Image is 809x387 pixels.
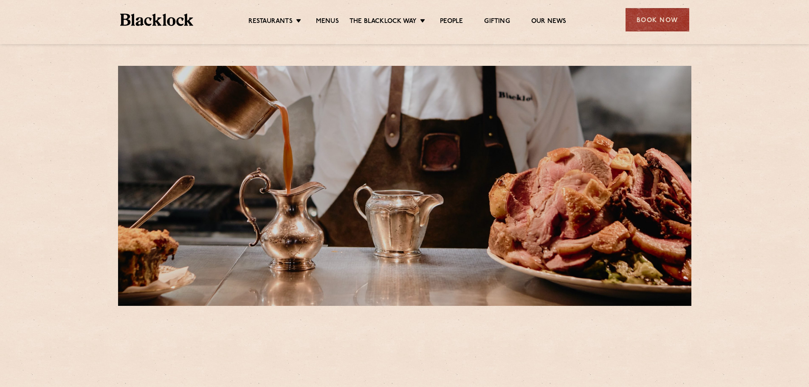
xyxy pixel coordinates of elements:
a: Our News [531,17,567,27]
img: BL_Textured_Logo-footer-cropped.svg [120,14,194,26]
a: People [440,17,463,27]
a: Menus [316,17,339,27]
a: The Blacklock Way [350,17,417,27]
a: Restaurants [248,17,293,27]
div: Book Now [626,8,689,31]
a: Gifting [484,17,510,27]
